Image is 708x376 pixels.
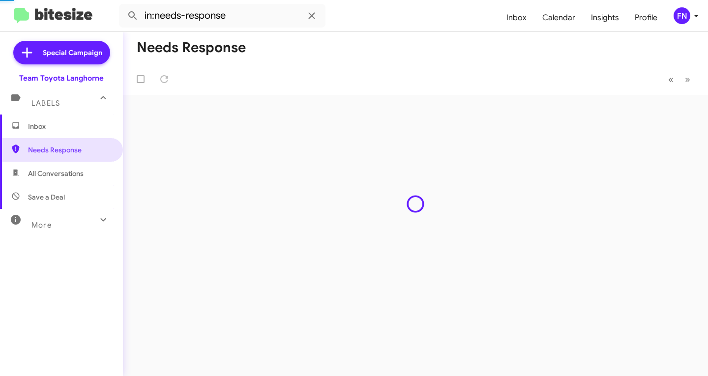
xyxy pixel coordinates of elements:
[534,3,583,32] a: Calendar
[674,7,690,24] div: FN
[31,99,60,108] span: Labels
[665,7,697,24] button: FN
[31,221,52,230] span: More
[28,145,112,155] span: Needs Response
[19,73,104,83] div: Team Toyota Langhorne
[28,121,112,131] span: Inbox
[43,48,102,58] span: Special Campaign
[685,73,690,86] span: »
[583,3,627,32] a: Insights
[668,73,674,86] span: «
[663,69,696,89] nav: Page navigation example
[119,4,325,28] input: Search
[679,69,696,89] button: Next
[13,41,110,64] a: Special Campaign
[499,3,534,32] a: Inbox
[28,192,65,202] span: Save a Deal
[28,169,84,178] span: All Conversations
[627,3,665,32] a: Profile
[137,40,246,56] h1: Needs Response
[662,69,679,89] button: Previous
